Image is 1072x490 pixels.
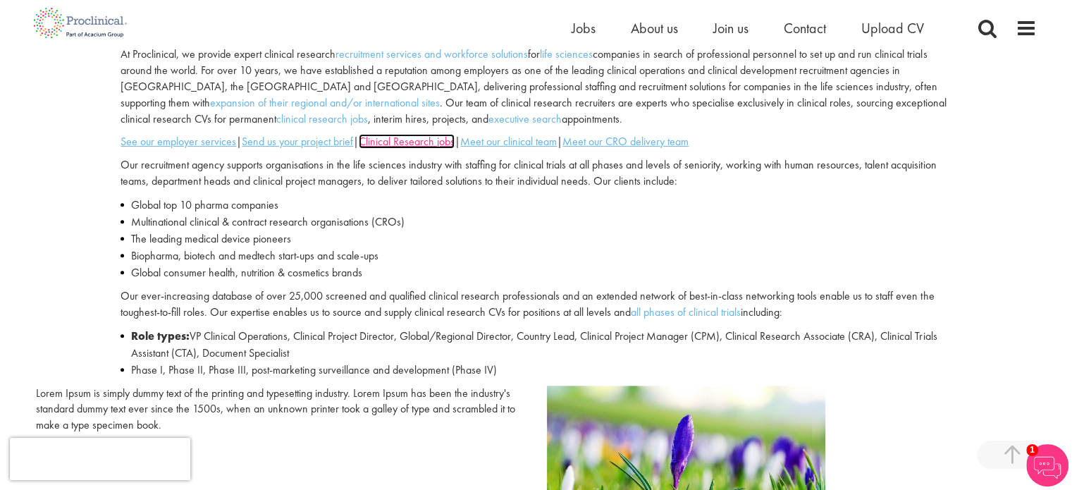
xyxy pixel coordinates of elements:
[121,157,951,190] p: Our recruitment agency supports organisations in the life sciences industry with staffing for cli...
[121,214,951,231] li: Multinational clinical & contract research organisations (CROs)
[540,47,593,61] a: life sciences
[631,19,678,37] a: About us
[276,111,368,126] a: clinical research jobs
[488,111,562,126] a: executive search
[242,134,353,149] a: Send us your project brief
[121,264,951,281] li: Global consumer health, nutrition & cosmetics brands
[1026,444,1038,456] span: 1
[121,47,951,127] p: At Proclinical, we provide expert clinical research for companies in search of professional perso...
[121,197,951,214] li: Global top 10 pharma companies
[713,19,748,37] a: Join us
[121,288,951,321] p: Our ever-increasing database of over 25,000 screened and qualified clinical research professional...
[36,386,526,434] p: Lorem Ipsum is simply dummy text of the printing and typesetting industry. Lorem Ipsum has been t...
[562,134,689,149] a: Meet our CRO delivery team
[10,438,190,480] iframe: reCAPTCHA
[121,134,236,149] a: See our employer services
[861,19,924,37] a: Upload CV
[121,134,951,150] p: | | | |
[121,247,951,264] li: Biopharma, biotech and medtech start-ups and scale-ups
[121,231,951,247] li: The leading medical device pioneers
[572,19,596,37] a: Jobs
[121,362,951,379] li: Phase I, Phase II, Phase III, post-marketing surveillance and development (Phase IV)
[359,134,455,149] a: Clinical Research jobs
[631,305,741,319] a: all phases of clinical trials
[460,134,557,149] a: Meet our clinical team
[335,47,528,61] a: recruitment services and workforce solutions
[131,329,190,343] strong: Role types:
[121,328,951,362] li: VP Clinical Operations, Clinical Project Director, Global/Regional Director, Country Lead, Clinic...
[210,95,440,110] a: expansion of their regional and/or international sites
[1026,444,1068,486] img: Chatbot
[784,19,826,37] a: Contact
